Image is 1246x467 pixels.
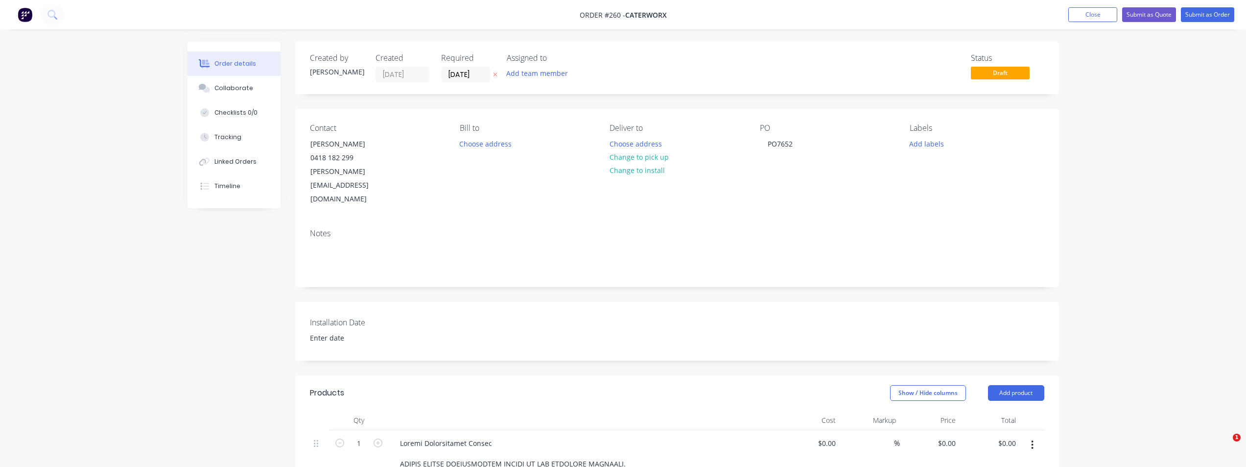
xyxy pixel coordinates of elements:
[329,411,388,430] div: Qty
[188,100,281,125] button: Checklists 0/0
[310,67,364,77] div: [PERSON_NAME]
[501,67,573,80] button: Add team member
[604,164,670,177] button: Change to install
[310,151,392,165] div: 0418 182 299
[894,438,900,449] span: %
[310,53,364,63] div: Created by
[214,182,240,191] div: Timeline
[625,10,667,20] span: CATERWORX
[760,123,894,133] div: PO
[214,59,256,68] div: Order details
[1122,7,1176,22] button: Submit as Quote
[1213,434,1236,457] iframe: Intercom live chat
[1233,434,1241,442] span: 1
[900,411,960,430] div: Price
[18,7,32,22] img: Factory
[310,229,1044,238] div: Notes
[610,123,744,133] div: Deliver to
[188,125,281,149] button: Tracking
[971,67,1030,79] span: Draft
[188,149,281,174] button: Linked Orders
[1181,7,1234,22] button: Submit as Order
[840,411,900,430] div: Markup
[188,76,281,100] button: Collaborate
[890,385,966,401] button: Show / Hide columns
[310,165,392,206] div: [PERSON_NAME][EMAIL_ADDRESS][DOMAIN_NAME]
[214,157,257,166] div: Linked Orders
[910,123,1044,133] div: Labels
[971,53,1044,63] div: Status
[988,385,1044,401] button: Add product
[310,137,392,151] div: [PERSON_NAME]
[760,137,800,151] div: PO7652
[310,123,444,133] div: Contact
[580,10,625,20] span: Order #260 -
[214,108,258,117] div: Checklists 0/0
[188,51,281,76] button: Order details
[310,317,432,328] label: Installation Date
[303,331,425,345] input: Enter date
[310,387,344,399] div: Products
[376,53,429,63] div: Created
[302,137,400,206] div: [PERSON_NAME]0418 182 299[PERSON_NAME][EMAIL_ADDRESS][DOMAIN_NAME]
[188,174,281,198] button: Timeline
[507,53,605,63] div: Assigned to
[214,133,241,142] div: Tracking
[904,137,949,150] button: Add labels
[1068,7,1117,22] button: Close
[960,411,1020,430] div: Total
[604,137,667,150] button: Choose address
[454,137,517,150] button: Choose address
[507,67,573,80] button: Add team member
[441,53,495,63] div: Required
[780,411,840,430] div: Cost
[604,150,674,164] button: Change to pick up
[214,84,253,93] div: Collaborate
[460,123,594,133] div: Bill to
